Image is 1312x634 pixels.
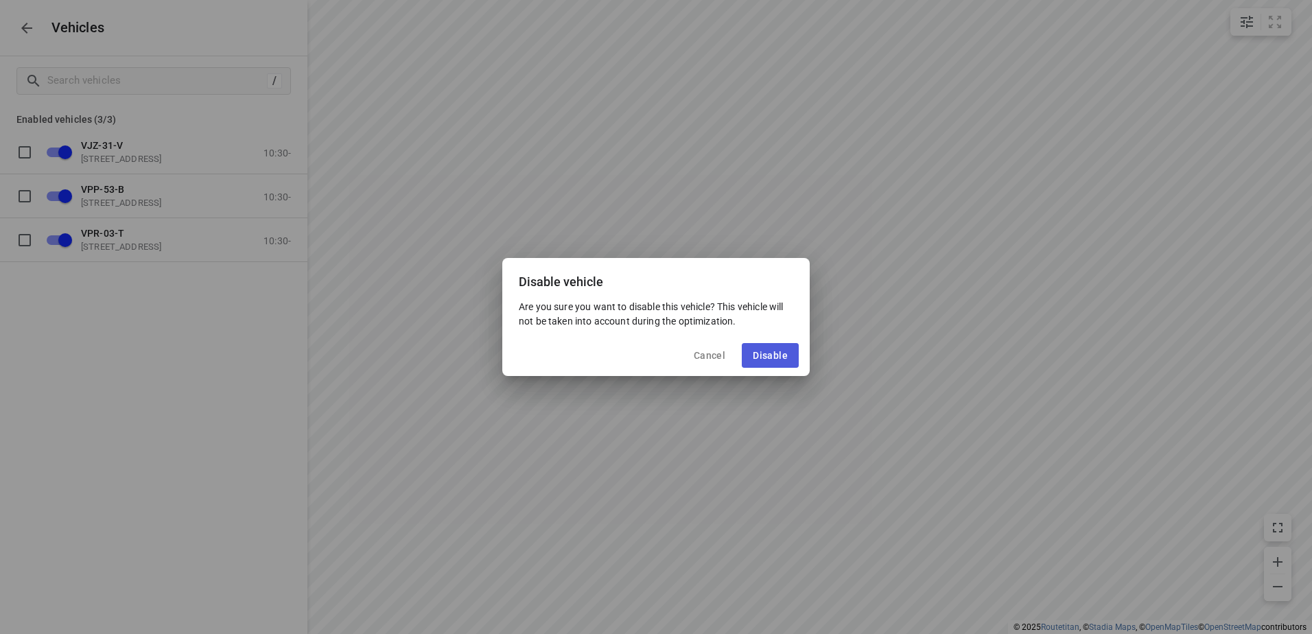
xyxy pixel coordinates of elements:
[519,300,793,327] p: Are you sure you want to disable this vehicle? This vehicle will not be taken into account during...
[753,350,788,361] span: Disable
[742,343,799,368] button: Disable
[694,350,725,361] span: Cancel
[683,343,736,368] button: Cancel
[502,258,810,300] div: Disable vehicle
